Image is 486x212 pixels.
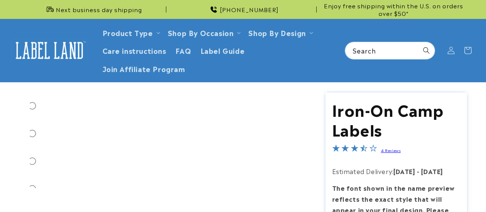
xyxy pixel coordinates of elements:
[98,24,163,41] summary: Product Type
[19,148,46,174] div: Go to slide 3
[327,176,478,204] iframe: Gorgias Floating Chat
[418,42,435,59] button: Search
[320,2,467,17] span: Enjoy free shipping within the U.S. on orders over $50*
[200,46,245,55] span: Label Guide
[103,27,153,38] a: Product Type
[417,166,420,176] strong: -
[11,39,87,62] img: Label Land
[332,99,461,139] h1: Iron-On Camp Labels
[98,60,190,77] a: Join Affiliate Program
[171,41,196,59] a: FAQ
[56,6,142,13] span: Next business day shipping
[168,28,234,37] span: Shop By Occasion
[103,64,185,73] span: Join Affiliate Program
[163,24,244,41] summary: Shop By Occasion
[220,6,279,13] span: [PHONE_NUMBER]
[19,176,46,202] div: Go to slide 4
[381,148,401,153] a: 4 Reviews
[9,36,90,65] a: Label Land
[421,166,443,176] strong: [DATE]
[196,41,249,59] a: Label Guide
[332,166,461,177] p: Estimated Delivery:
[103,46,166,55] span: Care instructions
[175,46,191,55] span: FAQ
[19,93,46,119] div: Go to slide 1
[248,27,306,38] a: Shop By Design
[332,145,377,154] span: 3.5-star overall rating
[19,120,46,147] div: Go to slide 2
[98,41,171,59] a: Care instructions
[244,24,316,41] summary: Shop By Design
[393,166,415,176] strong: [DATE]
